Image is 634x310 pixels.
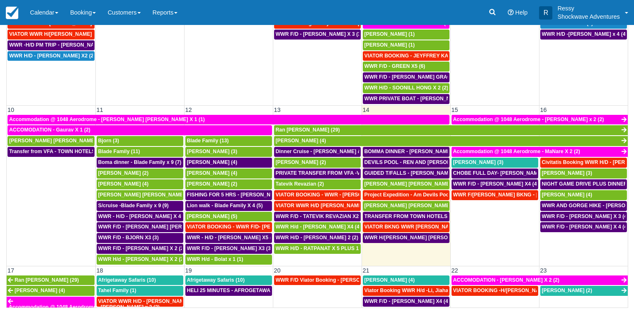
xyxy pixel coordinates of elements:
a: WWR AND GORGE HIKE - [PERSON_NAME] AND [PERSON_NAME] 4 (4) [540,201,627,211]
span: WWR F/D - [PERSON_NAME] X4 (4) [453,181,539,187]
a: WWR -H/D PM TRIP - [PERSON_NAME] X5 (5) [7,40,95,50]
a: NIGHT GAME DRIVE PLUS DINNER - [PERSON_NAME] X 4 (4) [540,179,627,189]
a: Accommodation @ 1048 Aerodrome - [PERSON_NAME] x 2 (2) [452,115,628,125]
span: 12 [185,107,193,113]
span: 11 [96,107,104,113]
span: VIATOR WWR H/D - [PERSON_NAME] 3 (3) [98,298,201,304]
a: [PERSON_NAME] (3) [540,169,627,179]
a: [PERSON_NAME] (4) [185,158,272,168]
a: VIATOR WWR H/D [PERSON_NAME] 1 (1) [274,201,361,211]
a: GUIDED T/FALLS - [PERSON_NAME] AND [PERSON_NAME] X4 (4) [363,169,449,179]
a: WWR - H/D - [PERSON_NAME] X 4 (4) [97,212,183,222]
a: WWR H/D - SOONILL HONG X 2 (2) [363,83,449,93]
a: BOMMA DINNER - [PERSON_NAME] AND [PERSON_NAME] X4 (4) [363,147,449,157]
a: [PERSON_NAME] (2) [274,158,361,168]
span: WWR F/D - [PERSON_NAME] X4 (4) [364,298,450,304]
a: Viator Booking WWR H/d -Li, Jiahao X 2 (2) [363,286,449,296]
span: Tahel Family (1) [98,288,137,293]
span: Dinner Cruise - [PERSON_NAME] & [PERSON_NAME] 4 (4) [276,149,418,154]
span: [PERSON_NAME] (2) [98,170,149,176]
a: VIATOR BOOKING - WWR F/D- [PERSON_NAME] 2 (2) [185,222,272,232]
a: Bjorn (3) [97,136,183,146]
a: Accommodation @ 1048 Aerodrome - [PERSON_NAME] [PERSON_NAME] X 1 (1) [7,115,449,125]
span: DEVILS POOL - REN AND [PERSON_NAME] X4 (4) [364,159,486,165]
span: 22 [451,267,459,274]
span: [PERSON_NAME] (3) [187,149,237,154]
a: WWR H/D -[PERSON_NAME] x 4 (4) [540,30,627,40]
span: S/cruise -Blade Family x 9 (9) [98,203,169,208]
span: WWR H/D - SOONILL HONG X 2 (2) [364,85,449,91]
a: [PERSON_NAME] (4) [540,190,627,200]
span: Tatevik Revazian (2) [276,181,324,187]
a: VIATOR WWR H/D - [PERSON_NAME] 3 (3) [97,297,183,307]
span: 14 [362,107,370,113]
a: Lion walk - Blade Family X 4 (5) [185,201,272,211]
span: Afrigetaway Safaris (10) [187,277,245,283]
a: Tahel Family (1) [97,286,183,296]
span: WWR H/[PERSON_NAME] [PERSON_NAME] X 4 (4) [364,235,488,241]
a: Accommodation @ 1048 Aerodrome - MaNare X 2 (2) [452,147,628,157]
span: [PERSON_NAME] (4) [15,288,65,293]
span: 13 [273,107,282,113]
span: VIATOR BOOKING -H/[PERSON_NAME] X 4 (4) [453,288,565,293]
span: ACCOMODATION - [PERSON_NAME] X 2 (2) [453,277,559,283]
span: Blade Family (11) [98,149,140,154]
a: Project Expedition - Am Devils Pool- [PERSON_NAME] X 2 (2) [363,190,449,200]
span: Transfer from VFA - TOWN HOTELS - [PERSON_NAME] [PERSON_NAME] X 2 (1) [9,149,203,154]
a: [PERSON_NAME] (2) [97,169,183,179]
span: VIATOR WWR H/D [PERSON_NAME] 1 (1) [276,203,375,208]
span: [PERSON_NAME] [PERSON_NAME] (2) [9,138,104,144]
a: HELI 25 MINUTES - AFROGETAWAY SAFARIS X5 (5) [185,286,272,296]
span: 15 [451,107,459,113]
a: Civitatis Booking WWR H/D - [PERSON_NAME] [PERSON_NAME] X4 (4) [540,158,627,168]
span: WWR H/d - [PERSON_NAME] X 2 (2) [98,256,185,262]
span: Help [515,9,528,16]
a: WWR - H/D - [PERSON_NAME] X5 (5) [185,233,272,243]
a: WWR PRIVATE BOAT - [PERSON_NAME] X1 (1) [363,94,449,104]
span: [PERSON_NAME] (3) [542,170,592,176]
span: WWR H/D -[PERSON_NAME] x 4 (4) [542,31,627,37]
span: [PERSON_NAME] (2) [187,181,237,187]
a: [PERSON_NAME] (4) [274,136,628,146]
span: WWR - H/D - [PERSON_NAME] X5 (5) [187,235,276,241]
a: [PERSON_NAME] (4) [185,169,272,179]
span: Accommodation @ 1048 Aerodrome - [PERSON_NAME] x 2 (2) [9,304,160,310]
span: WWR PRIVATE BOAT - [PERSON_NAME] X1 (1) [364,96,479,102]
span: 16 [539,107,548,113]
a: WWR F/D - [PERSON_NAME] X 2 (2) [97,244,183,254]
span: WWR - H/D - [PERSON_NAME] X 4 (4) [98,213,189,219]
a: Boma dinner - Blade Family x 9 (7) [97,158,183,168]
span: WWR H/D - [PERSON_NAME] 2 (2) [276,235,358,241]
span: 20 [273,267,282,274]
a: [PERSON_NAME] (4) [363,275,449,285]
span: Blade Family (13) [187,138,229,144]
span: HELI 25 MINUTES - AFROGETAWAY SAFARIS X5 (5) [187,288,312,293]
a: WWR F/D - [PERSON_NAME] X 4 (4) [540,222,627,232]
span: WWR H/D - RATPANAT X 5 PLUS 1 (5) [276,246,367,251]
span: GUIDED T/FALLS - [PERSON_NAME] AND [PERSON_NAME] X4 (4) [364,170,525,176]
a: [PERSON_NAME] [PERSON_NAME] (5) [97,190,183,200]
span: [PERSON_NAME] [PERSON_NAME] (9) [364,203,459,208]
a: Afrigetaway Safaris (10) [185,275,272,285]
span: Ran [PERSON_NAME] (29) [15,277,79,283]
a: [PERSON_NAME] (3) [452,158,538,168]
span: [PERSON_NAME] (3) [453,159,504,165]
span: WWR H/d - Bolat x 1 (1) [187,256,243,262]
a: S/cruise -Blade Family x 9 (9) [97,201,183,211]
span: [PERSON_NAME] (1) [364,42,415,48]
a: DEVILS POOL - REN AND [PERSON_NAME] X4 (4) [363,158,449,168]
a: ACCOMODATION - [PERSON_NAME] X 2 (2) [452,275,628,285]
a: Dinner Cruise - [PERSON_NAME] & [PERSON_NAME] 4 (4) [274,147,361,157]
span: Afrigetaway Safaris (10) [98,277,156,283]
span: WWR F/D - [PERSON_NAME] X 4 (4) [542,224,629,230]
span: [PERSON_NAME] [PERSON_NAME] (5) [98,192,193,198]
span: 21 [362,267,370,274]
a: [PERSON_NAME] (4) [7,286,95,296]
span: Lion walk - Blade Family X 4 (5) [187,203,263,208]
span: WWR F/D - [PERSON_NAME] X 3 (4) [542,213,629,219]
a: Transfer from VFA - TOWN HOTELS - [PERSON_NAME] [PERSON_NAME] X 2 (1) [7,147,95,157]
span: Viator Booking WWR H/d -Li, Jiahao X 2 (2) [364,288,468,293]
a: PRIVATE TRANSFER FROM VFA -V FSL - [PERSON_NAME] AND [PERSON_NAME] X4 (4) [274,169,361,179]
span: [PERSON_NAME] (5) [187,213,237,219]
span: Accommodation @ 1048 Aerodrome - MaNare X 2 (2) [453,149,580,154]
